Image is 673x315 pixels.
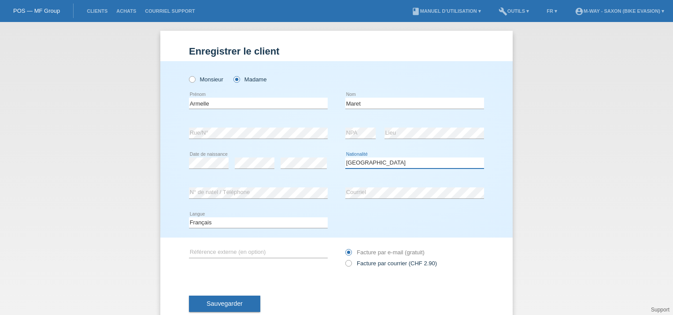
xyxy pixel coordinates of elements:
a: POS — MF Group [13,7,60,14]
label: Monsieur [189,76,223,83]
h1: Enregistrer le client [189,46,484,57]
input: Monsieur [189,76,195,82]
a: Courriel Support [141,8,199,14]
input: Facture par courrier (CHF 2.90) [345,260,351,271]
button: Sauvegarder [189,296,260,312]
i: build [499,7,507,16]
a: FR ▾ [542,8,562,14]
input: Facture par e-mail (gratuit) [345,249,351,260]
label: Facture par courrier (CHF 2.90) [345,260,437,267]
a: bookManuel d’utilisation ▾ [407,8,485,14]
a: account_circlem-way - Saxon (Bike Evasion) ▾ [570,8,669,14]
a: Achats [112,8,141,14]
label: Madame [233,76,266,83]
a: Clients [82,8,112,14]
a: buildOutils ▾ [494,8,533,14]
i: account_circle [575,7,584,16]
i: book [411,7,420,16]
input: Madame [233,76,239,82]
label: Facture par e-mail (gratuit) [345,249,425,256]
span: Sauvegarder [207,300,243,307]
a: Support [651,307,669,313]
